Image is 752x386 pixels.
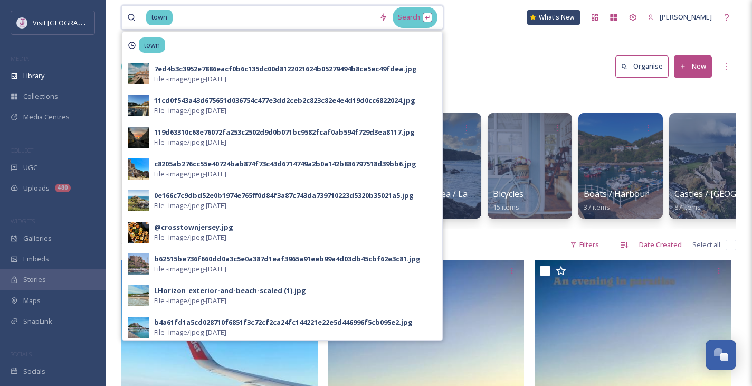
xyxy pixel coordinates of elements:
[55,184,71,192] div: 480
[128,253,149,275] img: b62515be736f660dd0a3c5e0a387d1eaf3965a91eeb99a4d03db45cbf62e3c81.jpg
[128,222,149,243] img: %2540crosstownjersey.jpg
[634,234,687,255] div: Date Created
[128,63,149,84] img: 7ed4b3c3952e7886eacf0b6c135dc00d8122021624b05279494b8ce5ec49fdea.jpg
[565,234,604,255] div: Filters
[23,71,44,81] span: Library
[584,188,649,200] span: Boats / Harbour
[154,74,226,84] span: File - image/jpeg - [DATE]
[146,10,173,25] span: town
[493,202,519,212] span: 15 items
[154,317,413,327] div: b4a61fd1a5cd028710f6851f3c72cf2ca24fc144221e22e5d446996f5cb095e2.jpg
[23,233,52,243] span: Galleries
[128,95,149,116] img: 11cd0f543a43d675651d036754c477e3dd2ceb2c823c82e4e4d19d0cc6822024.jpg
[154,64,417,74] div: 7ed4b3c3952e7886eacf0b6c135dc00d8122021624b05279494b8ce5ec49fdea.jpg
[154,137,226,147] span: File - image/jpeg - [DATE]
[33,17,115,27] span: Visit [GEOGRAPHIC_DATA]
[584,189,649,212] a: Boats / Harbour37 items
[615,55,674,77] a: Organise
[154,264,226,274] span: File - image/jpeg - [DATE]
[11,146,33,154] span: COLLECT
[493,189,523,212] a: Bicycles15 items
[154,127,415,137] div: 119d63310c68e76072fa253c2502d9d0b071bc9582fcaf0ab594f729d3ea8117.jpg
[128,158,149,180] img: c8205ab276cc55e40724bab874f73c43d6714749a2b0a142b886797518d39bb6.jpg
[674,55,712,77] button: New
[154,106,226,116] span: File - image/jpeg - [DATE]
[527,10,580,25] a: What's New
[11,350,32,358] span: SOCIALS
[23,163,37,173] span: UGC
[23,316,52,326] span: SnapLink
[139,37,165,53] span: town
[128,190,149,211] img: 0e166c7c9dbd52e0b1974e765ff0d84f3a87c743da739710223d5320b35021a5.jpg
[154,159,416,169] div: c8205ab276cc55e40724bab874f73c43d6714749a2b0a142b886797518d39bb6.jpg
[393,7,437,27] div: Search
[154,201,226,211] span: File - image/jpeg - [DATE]
[154,286,306,296] div: LHorizon_exterior-and-beach-scaled (1).jpg
[23,275,46,285] span: Stories
[128,127,149,148] img: 119d63310c68e76072fa253c2502d9d0b071bc9582fcaf0ab594f729d3ea8117.jpg
[706,340,736,370] button: Open Chat
[154,254,421,264] div: b62515be736f660dd0a3c5e0a387d1eaf3965a91eeb99a4d03db45cbf62e3c81.jpg
[642,7,717,27] a: [PERSON_NAME]
[23,366,45,376] span: Socials
[11,54,29,62] span: MEDIA
[660,12,712,22] span: [PERSON_NAME]
[154,232,226,242] span: File - image/jpeg - [DATE]
[17,17,27,28] img: Events-Jersey-Logo.png
[615,55,669,77] button: Organise
[154,327,226,337] span: File - image/jpeg - [DATE]
[128,317,149,338] img: b4a61fd1a5cd028710f6851f3c72cf2ca24fc144221e22e5d446996f5cb095e2.jpg
[23,254,49,264] span: Embeds
[154,169,226,179] span: File - image/jpeg - [DATE]
[154,191,414,201] div: 0e166c7c9dbd52e0b1974e765ff0d84f3a87c743da739710223d5320b35021a5.jpg
[154,296,226,306] span: File - image/jpeg - [DATE]
[493,188,523,200] span: Bicycles
[692,240,720,250] span: Select all
[154,222,233,232] div: @crosstownjersey.jpg
[674,202,701,212] span: 87 items
[23,183,50,193] span: Uploads
[128,285,149,306] img: 6260c645-e01c-49f6-bf3b-b3ecaf858f34.jpg
[23,91,58,101] span: Collections
[121,240,142,250] span: 95 file s
[584,202,610,212] span: 37 items
[11,217,35,225] span: WIDGETS
[23,112,70,122] span: Media Centres
[154,96,415,106] div: 11cd0f543a43d675651d036754c477e3dd2ceb2c823c82e4e4d19d0cc6822024.jpg
[23,296,41,306] span: Maps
